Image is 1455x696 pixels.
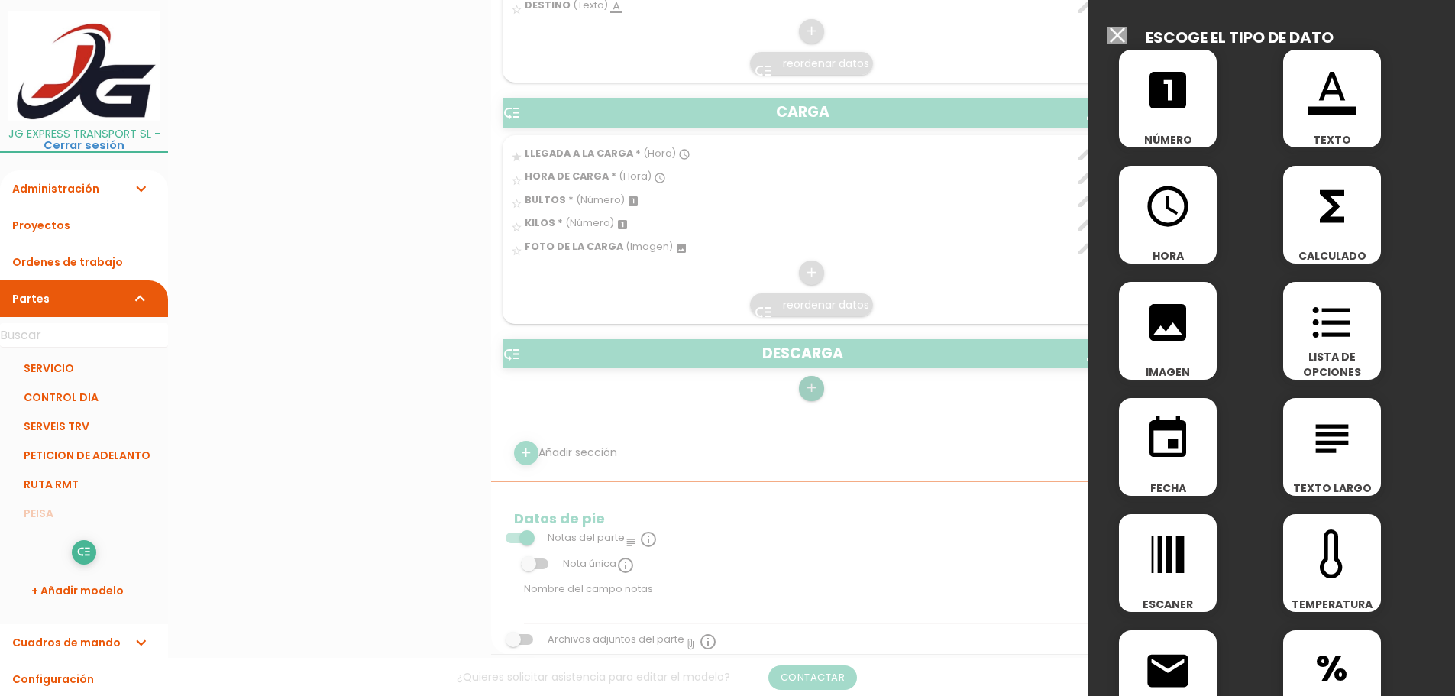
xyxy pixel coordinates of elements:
span: TEMPERATURA [1283,597,1381,612]
span: TEXTO LARGO [1283,481,1381,496]
i: line_weight [1143,530,1192,579]
span: LISTA DE OPCIONES [1283,349,1381,380]
i: functions [1308,182,1356,231]
h2: ESCOGE EL TIPO DE DATO [1146,29,1334,46]
i: access_time [1143,182,1192,231]
span: NÚMERO [1119,132,1217,147]
i: format_color_text [1308,66,1356,115]
i: image [1143,298,1192,347]
span: TEXTO [1283,132,1381,147]
span: ESCANER [1119,597,1217,612]
i: subject [1308,414,1356,463]
span: % [1283,630,1381,695]
i: event [1143,414,1192,463]
i: looks_one [1143,66,1192,115]
span: HORA [1119,248,1217,264]
i: email [1143,646,1192,695]
span: IMAGEN [1119,364,1217,380]
span: CALCULADO [1283,248,1381,264]
span: FECHA [1119,481,1217,496]
i: format_list_bulleted [1308,298,1356,347]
